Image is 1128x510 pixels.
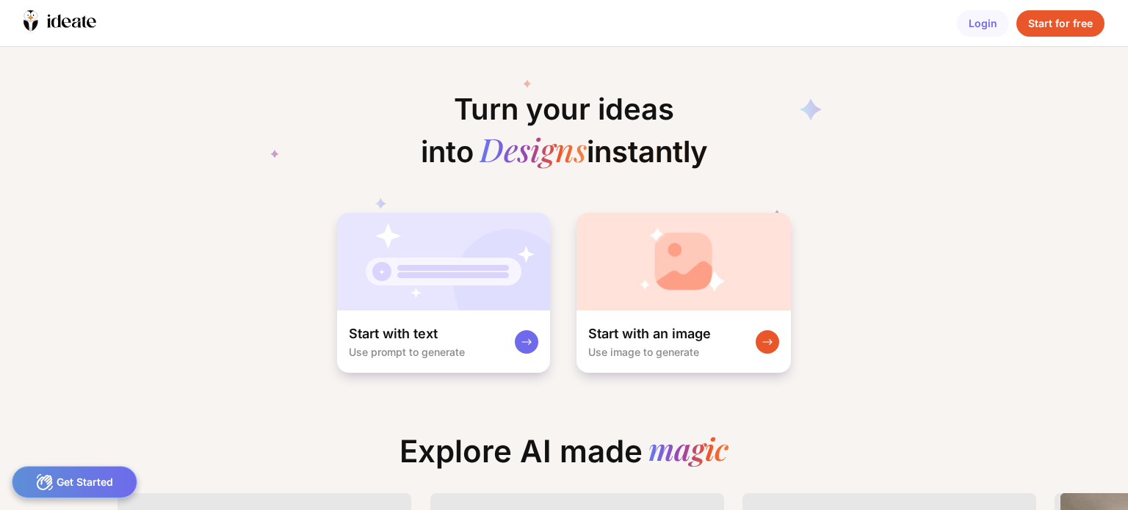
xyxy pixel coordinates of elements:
[388,433,740,481] div: Explore AI made
[648,433,728,470] div: magic
[957,10,1009,37] div: Login
[1016,10,1104,37] div: Start for free
[588,346,699,358] div: Use image to generate
[337,213,550,310] img: startWithTextCardBg.jpg
[588,325,711,343] div: Start with an image
[349,346,465,358] div: Use prompt to generate
[349,325,438,343] div: Start with text
[12,466,137,498] div: Get Started
[576,213,791,310] img: startWithImageCardBg.jpg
